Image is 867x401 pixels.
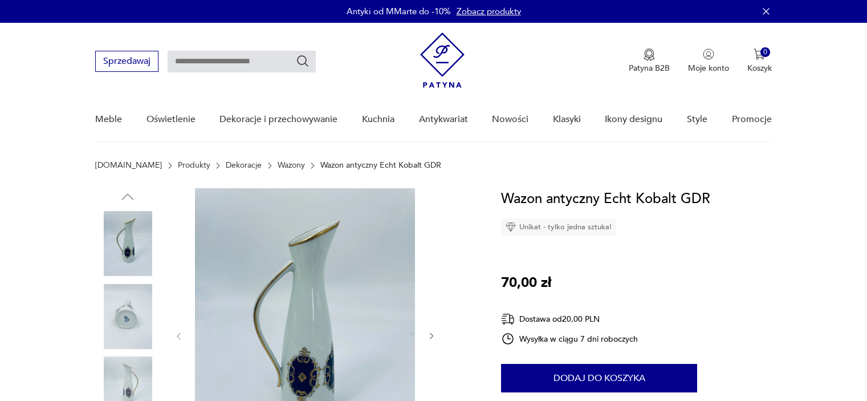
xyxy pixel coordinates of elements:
button: Patyna B2B [629,48,670,74]
a: Ikony designu [605,98,662,141]
p: Koszyk [747,63,772,74]
button: Sprzedawaj [95,51,158,72]
img: Patyna - sklep z meblami i dekoracjami vintage [420,33,465,88]
div: Unikat - tylko jedna sztuka! [501,218,616,236]
a: Oświetlenie [146,98,196,141]
button: 0Koszyk [747,48,772,74]
p: Antyki od MMarte do -10% [347,6,451,17]
div: Dostawa od 20,00 PLN [501,312,638,326]
a: Produkty [178,161,210,170]
h1: Wazon antyczny Echt Kobalt GDR [501,188,710,210]
a: Ikona medaluPatyna B2B [629,48,670,74]
a: Wazony [278,161,305,170]
img: Ikonka użytkownika [703,48,714,60]
div: Wysyłka w ciągu 7 dni roboczych [501,332,638,346]
a: Meble [95,98,122,141]
button: Moje konto [688,48,729,74]
p: Moje konto [688,63,729,74]
a: Zobacz produkty [457,6,521,17]
a: Dekoracje [226,161,262,170]
img: Ikona koszyka [754,48,765,60]
div: 0 [760,47,770,57]
a: Kuchnia [362,98,394,141]
a: Ikonka użytkownikaMoje konto [688,48,729,74]
button: Dodaj do koszyka [501,364,697,392]
p: 70,00 zł [501,272,551,294]
a: Style [687,98,707,141]
img: Zdjęcie produktu Wazon antyczny Echt Kobalt GDR [95,211,160,276]
a: Sprzedawaj [95,58,158,66]
img: Ikona dostawy [501,312,515,326]
a: Nowości [492,98,528,141]
p: Wazon antyczny Echt Kobalt GDR [320,161,441,170]
button: Szukaj [296,54,310,68]
a: Antykwariat [419,98,468,141]
img: Zdjęcie produktu Wazon antyczny Echt Kobalt GDR [95,284,160,349]
p: Patyna B2B [629,63,670,74]
img: Ikona diamentu [506,222,516,232]
img: Ikona medalu [644,48,655,61]
a: Dekoracje i przechowywanie [219,98,337,141]
a: [DOMAIN_NAME] [95,161,162,170]
a: Klasyki [553,98,581,141]
a: Promocje [732,98,772,141]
